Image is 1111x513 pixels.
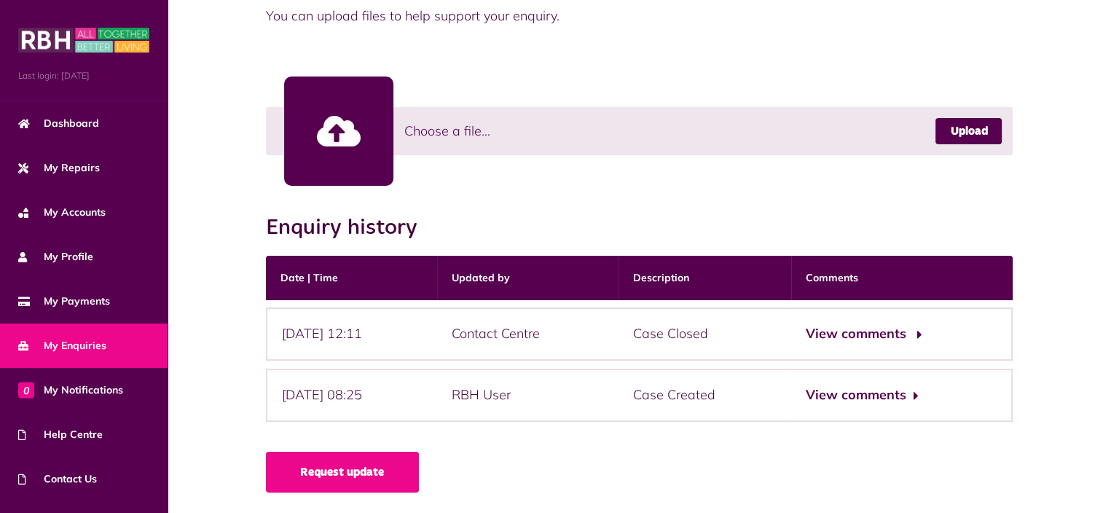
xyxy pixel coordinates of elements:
[18,160,100,176] span: My Repairs
[266,256,437,300] th: Date | Time
[619,369,791,422] div: Case Created
[791,256,1013,300] th: Comments
[18,26,149,55] img: MyRBH
[266,215,432,241] h2: Enquiry history
[18,382,34,398] span: 0
[18,116,99,131] span: Dashboard
[619,308,791,361] div: Case Closed
[18,383,123,398] span: My Notifications
[437,256,619,300] th: Updated by
[18,294,110,309] span: My Payments
[266,308,437,361] div: [DATE] 12:11
[266,369,437,422] div: [DATE] 08:25
[18,471,97,487] span: Contact Us
[18,338,106,353] span: My Enquiries
[806,324,919,345] button: View comments
[404,121,490,141] span: Choose a file...
[18,427,103,442] span: Help Centre
[619,256,791,300] th: Description
[437,369,619,422] div: RBH User
[266,6,1013,26] span: You can upload files to help support your enquiry.
[18,69,149,82] span: Last login: [DATE]
[935,118,1002,144] a: Upload
[266,452,419,493] a: Request update
[806,385,919,406] button: View comments
[18,205,106,220] span: My Accounts
[18,249,93,265] span: My Profile
[437,308,619,361] div: Contact Centre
